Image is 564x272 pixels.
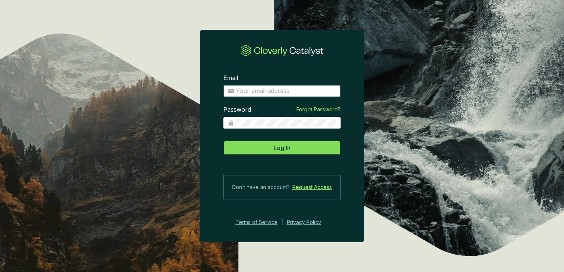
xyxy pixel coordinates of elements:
a: Request Access [292,183,332,192]
a: Forgot Password? [296,106,340,113]
label: Email [223,74,238,82]
span: Don’t have an account? [232,183,290,192]
span: Log In [274,143,290,152]
a: Terms of Service [233,218,278,227]
div: | [281,218,283,227]
label: Password [223,106,251,114]
input: Password [236,119,336,127]
input: Email [236,87,336,95]
a: Privacy Policy [287,218,331,227]
button: Log In [223,140,341,155]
